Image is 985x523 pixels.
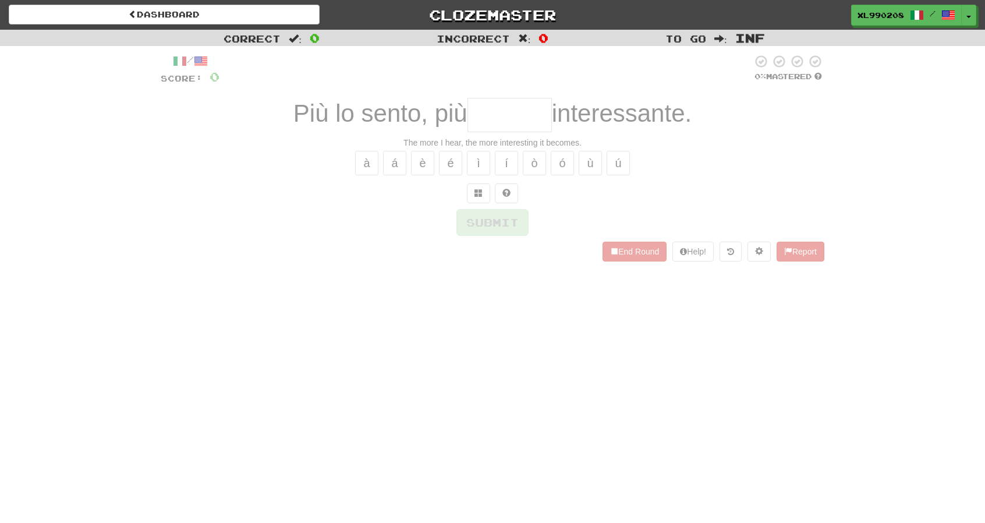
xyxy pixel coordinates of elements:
[437,33,510,44] span: Incorrect
[161,73,203,83] span: Score:
[337,5,648,25] a: Clozemaster
[777,242,824,261] button: Report
[665,33,706,44] span: To go
[752,72,824,82] div: Mastered
[355,151,378,175] button: à
[224,33,281,44] span: Correct
[603,242,667,261] button: End Round
[411,151,434,175] button: è
[579,151,602,175] button: ù
[293,100,467,127] span: Più lo sento, più
[9,5,320,24] a: Dashboard
[523,151,546,175] button: ò
[383,151,406,175] button: á
[735,31,765,45] span: Inf
[552,100,692,127] span: interessante.
[439,151,462,175] button: é
[161,137,824,149] div: The more I hear, the more interesting it becomes.
[858,10,904,20] span: XL990208
[607,151,630,175] button: ú
[467,183,490,203] button: Switch sentence to multiple choice alt+p
[495,183,518,203] button: Single letter hint - you only get 1 per sentence and score half the points! alt+h
[495,151,518,175] button: í
[518,34,531,44] span: :
[161,54,219,69] div: /
[720,242,742,261] button: Round history (alt+y)
[538,31,548,45] span: 0
[754,72,766,81] span: 0 %
[210,69,219,84] span: 0
[930,9,936,17] span: /
[456,209,529,236] button: Submit
[310,31,320,45] span: 0
[672,242,714,261] button: Help!
[289,34,302,44] span: :
[551,151,574,175] button: ó
[714,34,727,44] span: :
[467,151,490,175] button: ì
[851,5,962,26] a: XL990208 /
